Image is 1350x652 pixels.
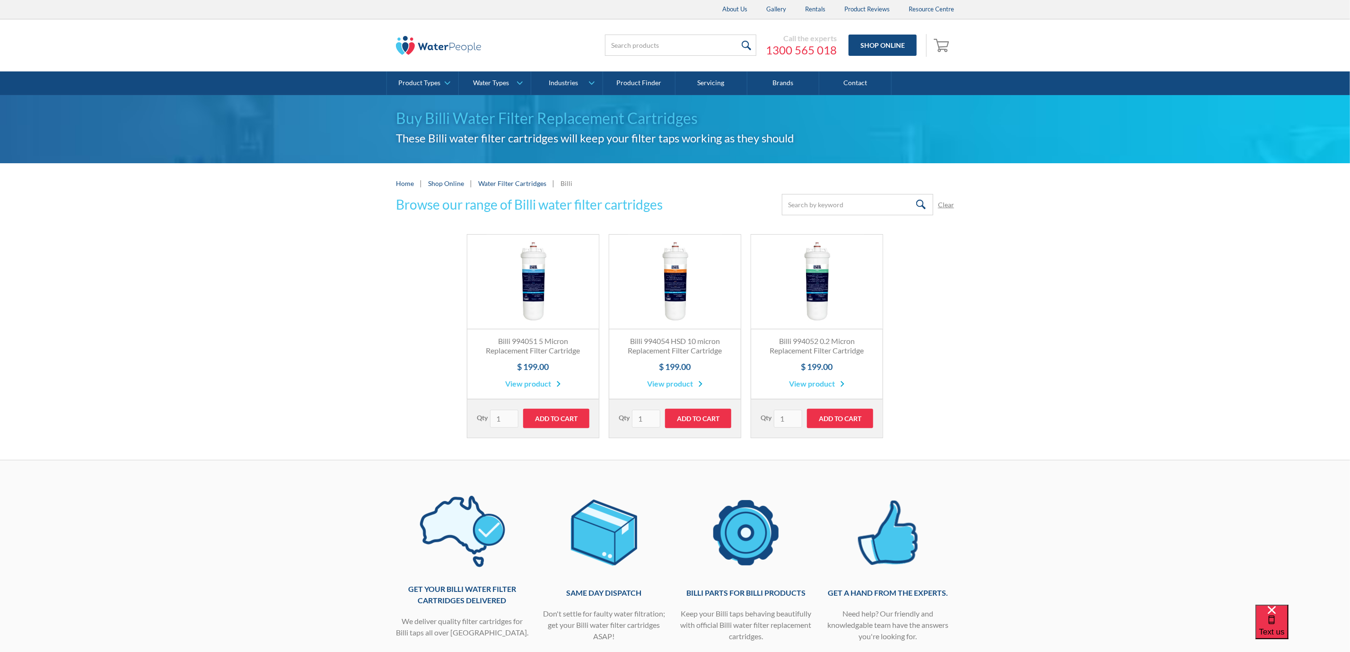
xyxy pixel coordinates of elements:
[561,178,572,188] div: Billi
[603,71,675,95] a: Product Finder
[396,130,954,147] h2: These Billi water filter cartridges will keep your filter taps working as they should
[822,608,954,642] p: Need help? Our friendly and knowledgable team have the answers you're looking for.
[396,583,528,606] h4: Get your Billi water filter cartridges delivered
[605,35,756,56] input: Search products
[396,616,528,638] p: We deliver quality filter cartridges for Billi taps all over [GEOGRAPHIC_DATA].
[761,413,771,423] label: Qty
[396,107,954,130] h1: Buy Billi Water Filter Replacement Cartridges
[761,336,873,356] h3: Billi 994052 0.2 Micron Replacement Filter Cartridge
[419,489,506,574] img: [billi water filter cartridges] Get your Billi water filter cartridges delivered
[523,409,589,428] input: Add to Cart
[1255,605,1350,652] iframe: podium webchat widget bubble
[822,587,954,599] h4: Get a hand from the experts.
[531,71,603,95] a: Industries
[551,177,556,189] div: |
[477,361,589,373] h4: $ 199.00
[849,35,917,56] a: Shop Online
[766,34,837,43] div: Call the experts
[477,336,589,356] h3: Billi 994051 5 Micron Replacement Filter Cartridge
[766,43,837,57] a: 1300 565 018
[561,489,648,578] img: [Billi water filter cartridges] Same day dispatch
[459,71,530,95] a: Water Types
[396,36,481,55] img: The Water People
[396,178,414,188] a: Home
[648,378,703,389] a: View product
[619,361,731,373] h4: $ 199.00
[473,79,509,87] div: Water Types
[845,489,931,578] img: [Billi water filter cartridges] Get a hand from the experts.
[680,608,812,642] p: Keep your Billi taps behaving beautifully with official Billi water filter replacement cartridges.
[680,587,812,599] h4: Billi parts for Billi products
[782,194,933,215] input: Search by keyword
[428,178,464,188] a: Shop Online
[387,71,458,95] a: Product Types
[477,413,488,423] label: Qty
[396,194,663,214] h3: Browse our range of Billi water filter cartridges
[819,71,891,95] a: Contact
[478,179,546,187] a: Water Filter Cartridges
[619,336,731,356] h3: Billi 994054 HSD 10 micron Replacement Filter Cartridge
[469,177,473,189] div: |
[665,409,731,428] input: Add to Cart
[934,37,952,53] img: shopping cart
[747,71,819,95] a: Brands
[931,34,954,57] a: Open empty cart
[538,587,670,599] h4: Same day dispatch
[419,177,423,189] div: |
[396,438,954,446] div: List
[398,79,440,87] div: Product Types
[938,200,954,210] a: Clear
[807,409,873,428] input: Add to Cart
[619,413,630,423] label: Qty
[538,608,670,642] p: Don't settle for faulty water filtration; get your Billi water filter cartridges ASAP!
[549,79,578,87] div: Industries
[761,361,873,373] h4: $ 199.00
[675,71,747,95] a: Servicing
[703,489,789,578] img: [Billi water filter cartridges] Billi parts for Billi products
[782,194,954,215] form: Email Form
[789,378,845,389] a: View product
[506,378,561,389] a: View product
